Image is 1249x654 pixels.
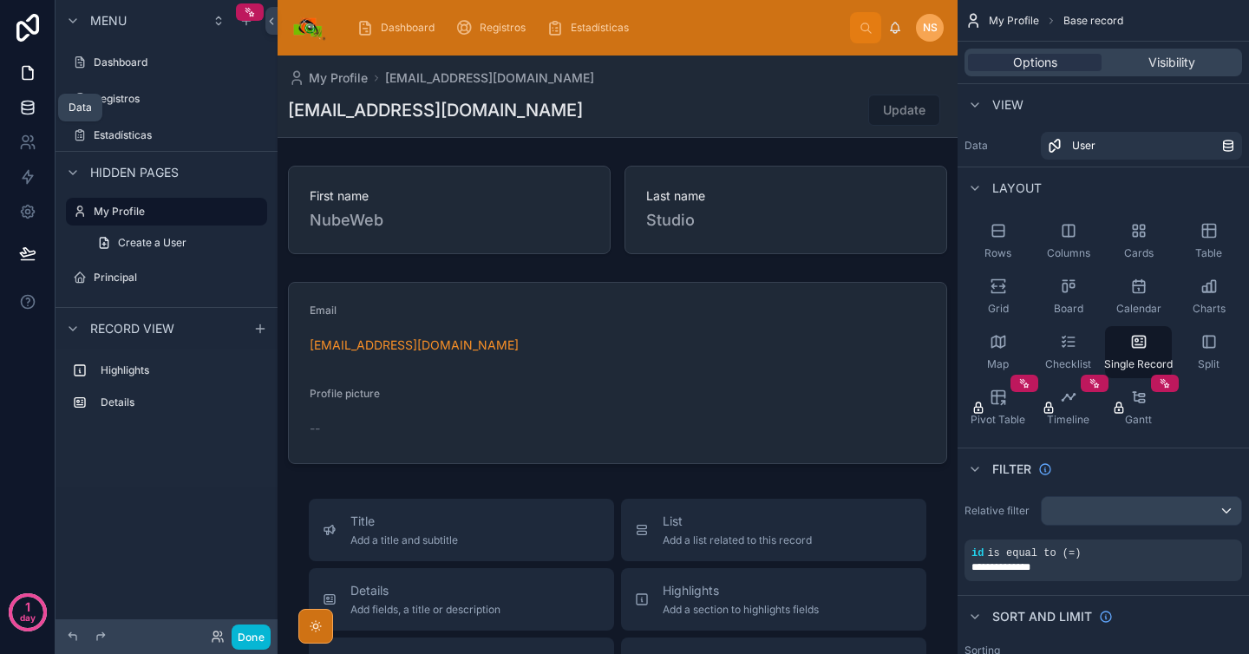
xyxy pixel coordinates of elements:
span: Menu [90,12,127,29]
label: Estadísticas [94,128,264,142]
span: Sort And Limit [992,608,1092,625]
label: Data [965,139,1034,153]
a: Dashboard [351,12,447,43]
a: Principal [66,264,267,291]
button: Done [232,625,271,650]
span: Split [1198,357,1220,371]
a: User [1041,132,1242,160]
span: Checklist [1045,357,1091,371]
a: Estadísticas [541,12,641,43]
span: Create a User [118,236,186,250]
label: Details [101,396,260,409]
label: My Profile [94,205,257,219]
span: My Profile [989,14,1039,28]
span: NS [923,21,938,35]
button: Board [1035,271,1102,323]
button: Checklist [1035,326,1102,378]
span: User [1072,139,1095,153]
button: Single Record [1105,326,1172,378]
h1: [EMAIL_ADDRESS][DOMAIN_NAME] [288,98,583,122]
span: Filter [992,461,1031,478]
span: Estadísticas [571,21,629,35]
span: Table [1195,246,1222,260]
a: My Profile [66,198,267,226]
label: Dashboard [94,56,264,69]
button: Table [1175,215,1242,267]
span: Columns [1047,246,1090,260]
span: Map [987,357,1009,371]
span: View [992,96,1023,114]
span: My Profile [309,69,368,87]
span: Gantt [1125,413,1152,427]
span: Options [1013,54,1057,71]
a: Registros [66,85,267,113]
a: My Profile [288,69,368,87]
div: scrollable content [343,9,850,47]
button: Split [1175,326,1242,378]
span: Grid [988,302,1009,316]
button: Gantt [1105,382,1172,434]
span: is equal to (=) [987,547,1081,559]
label: Principal [94,271,264,284]
a: Create a User [87,229,267,257]
button: Columns [1035,215,1102,267]
p: day [20,605,36,630]
span: Calendar [1116,302,1161,316]
img: App logo [291,14,329,42]
label: Relative filter [965,504,1034,518]
span: Record view [90,320,174,337]
label: Highlights [101,363,260,377]
button: Map [965,326,1031,378]
span: Registros [480,21,526,35]
button: Grid [965,271,1031,323]
button: Pivot Table [965,382,1031,434]
a: Estadísticas [66,121,267,149]
a: [EMAIL_ADDRESS][DOMAIN_NAME] [385,69,594,87]
span: Visibility [1148,54,1195,71]
div: scrollable content [56,349,278,434]
span: Charts [1193,302,1226,316]
a: Registros [450,12,538,43]
span: Rows [984,246,1011,260]
p: 1 [25,598,30,616]
span: Timeline [1047,413,1089,427]
span: Base record [1063,14,1123,28]
span: Single Record [1104,357,1173,371]
span: Board [1054,302,1083,316]
span: Cards [1124,246,1154,260]
span: Hidden pages [90,164,179,181]
span: Layout [992,180,1042,197]
span: id [971,547,984,559]
button: Cards [1105,215,1172,267]
button: Charts [1175,271,1242,323]
a: Dashboard [66,49,267,76]
button: Timeline [1035,382,1102,434]
button: Rows [965,215,1031,267]
button: Calendar [1105,271,1172,323]
span: Pivot Table [971,413,1025,427]
span: Dashboard [381,21,435,35]
label: Registros [94,92,264,106]
div: Data [69,101,92,114]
